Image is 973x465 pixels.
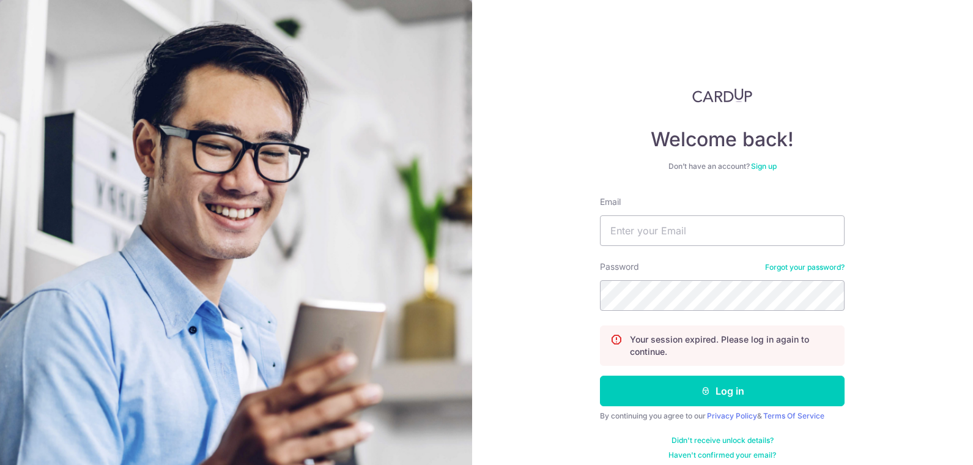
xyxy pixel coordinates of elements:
img: CardUp Logo [692,88,752,103]
a: Forgot your password? [765,262,845,272]
a: Terms Of Service [763,411,824,420]
button: Log in [600,376,845,406]
div: Don’t have an account? [600,162,845,171]
a: Didn't receive unlock details? [671,436,774,445]
label: Email [600,196,621,208]
div: By continuing you agree to our & [600,411,845,421]
a: Sign up [751,162,777,171]
input: Enter your Email [600,215,845,246]
h4: Welcome back! [600,127,845,152]
a: Privacy Policy [707,411,757,420]
a: Haven't confirmed your email? [668,450,776,460]
label: Password [600,261,639,273]
p: Your session expired. Please log in again to continue. [630,333,834,358]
